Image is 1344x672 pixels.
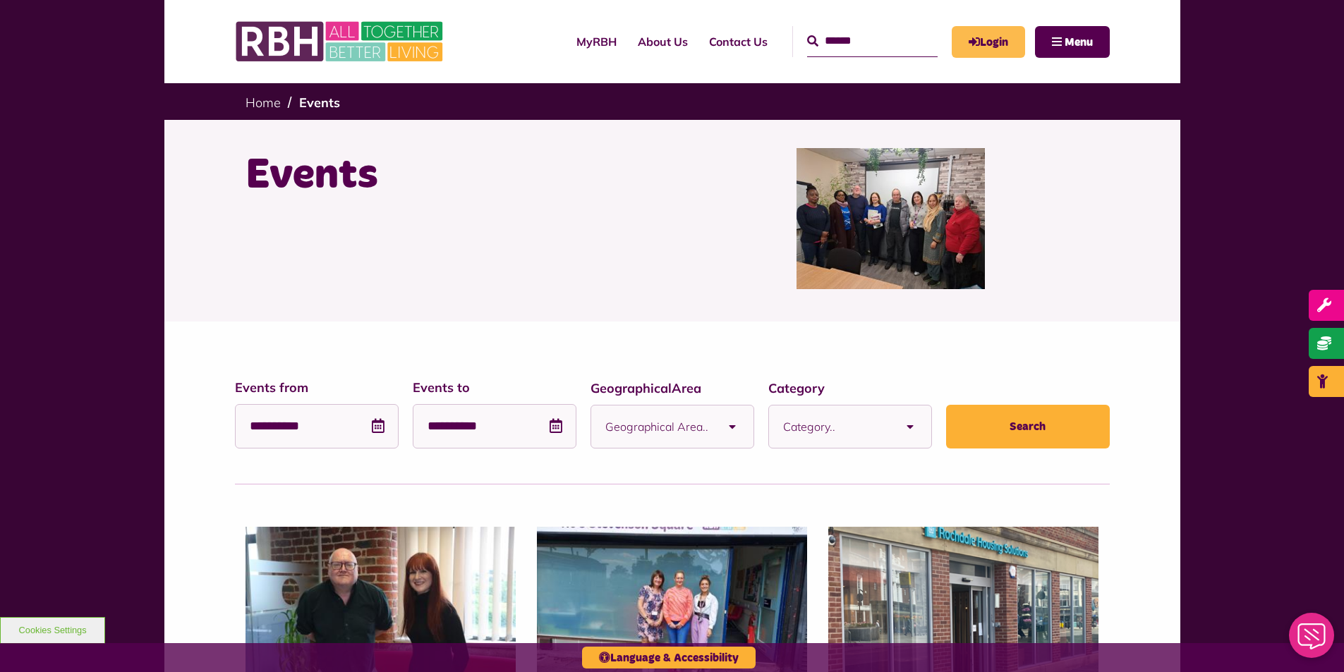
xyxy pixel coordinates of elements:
input: Text field [235,404,399,448]
a: MyRBH [566,23,627,61]
button: Search [946,405,1110,448]
a: MyRBH [952,26,1025,58]
span: Menu [1065,37,1093,48]
label: Category [768,379,932,398]
span: Geographical Area.. [605,405,711,448]
a: Home [246,94,281,111]
button: Navigation [1035,26,1110,58]
label: Events to [413,378,576,397]
a: About Us [627,23,698,61]
label: GeographicalArea [591,379,754,398]
input: Search [807,26,938,56]
img: RBH [235,14,447,69]
span: Category.. [783,405,889,448]
a: Events [299,94,340,111]
img: Group photo of customers and colleagues at Spotland Community Centre [797,148,985,289]
h1: Events [246,148,662,203]
label: Events from [235,378,399,397]
input: Text field [413,404,576,448]
button: Language & Accessibility [582,647,756,668]
iframe: Netcall Web Assistant for live chat [1281,609,1344,672]
a: Contact Us [698,23,778,61]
